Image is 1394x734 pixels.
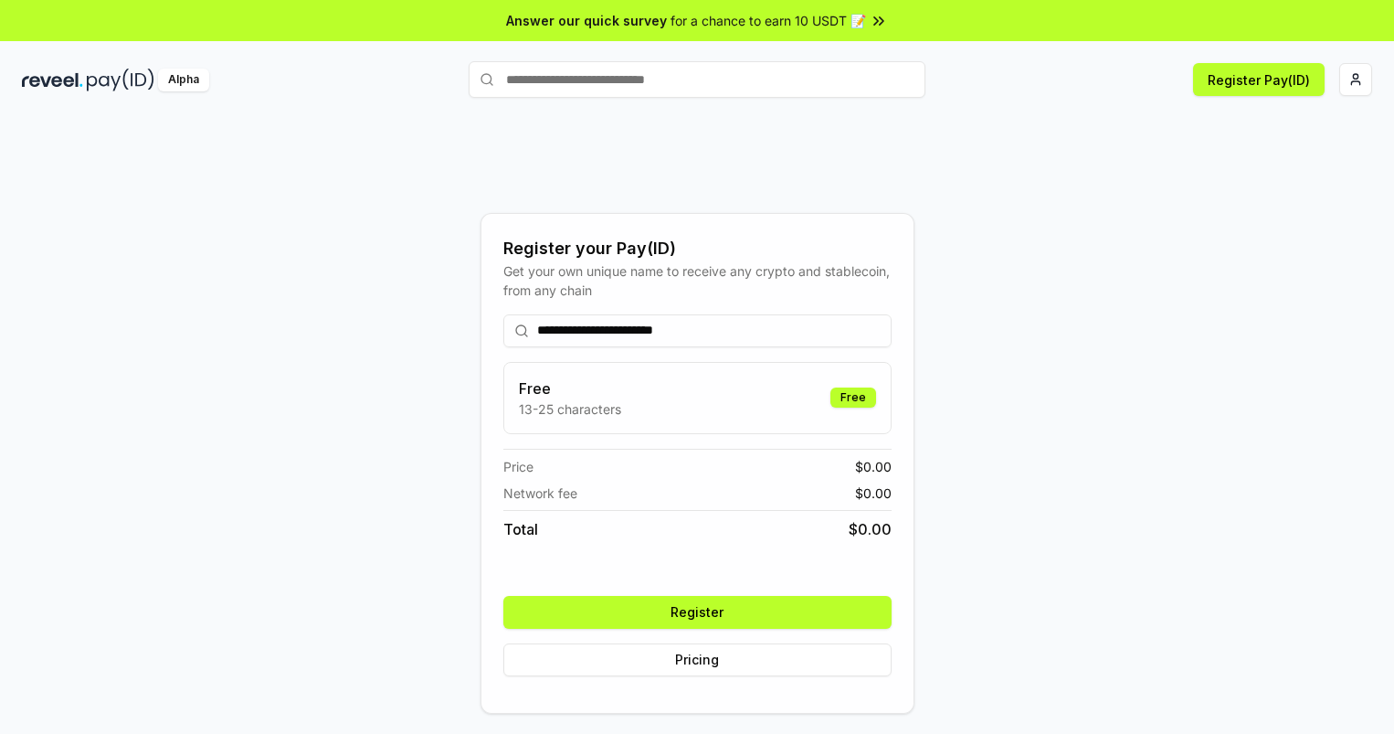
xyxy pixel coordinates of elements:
[503,236,892,261] div: Register your Pay(ID)
[87,69,154,91] img: pay_id
[503,596,892,629] button: Register
[855,484,892,503] span: $ 0.00
[519,378,621,399] h3: Free
[158,69,209,91] div: Alpha
[22,69,83,91] img: reveel_dark
[503,457,533,476] span: Price
[519,399,621,419] p: 13-25 characters
[849,518,892,540] span: $ 0.00
[503,484,577,503] span: Network fee
[855,457,892,476] span: $ 0.00
[506,11,667,30] span: Answer our quick survey
[1193,63,1325,96] button: Register Pay(ID)
[830,388,876,408] div: Free
[503,518,538,540] span: Total
[671,11,866,30] span: for a chance to earn 10 USDT 📝
[503,261,892,300] div: Get your own unique name to receive any crypto and stablecoin, from any chain
[503,644,892,676] button: Pricing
